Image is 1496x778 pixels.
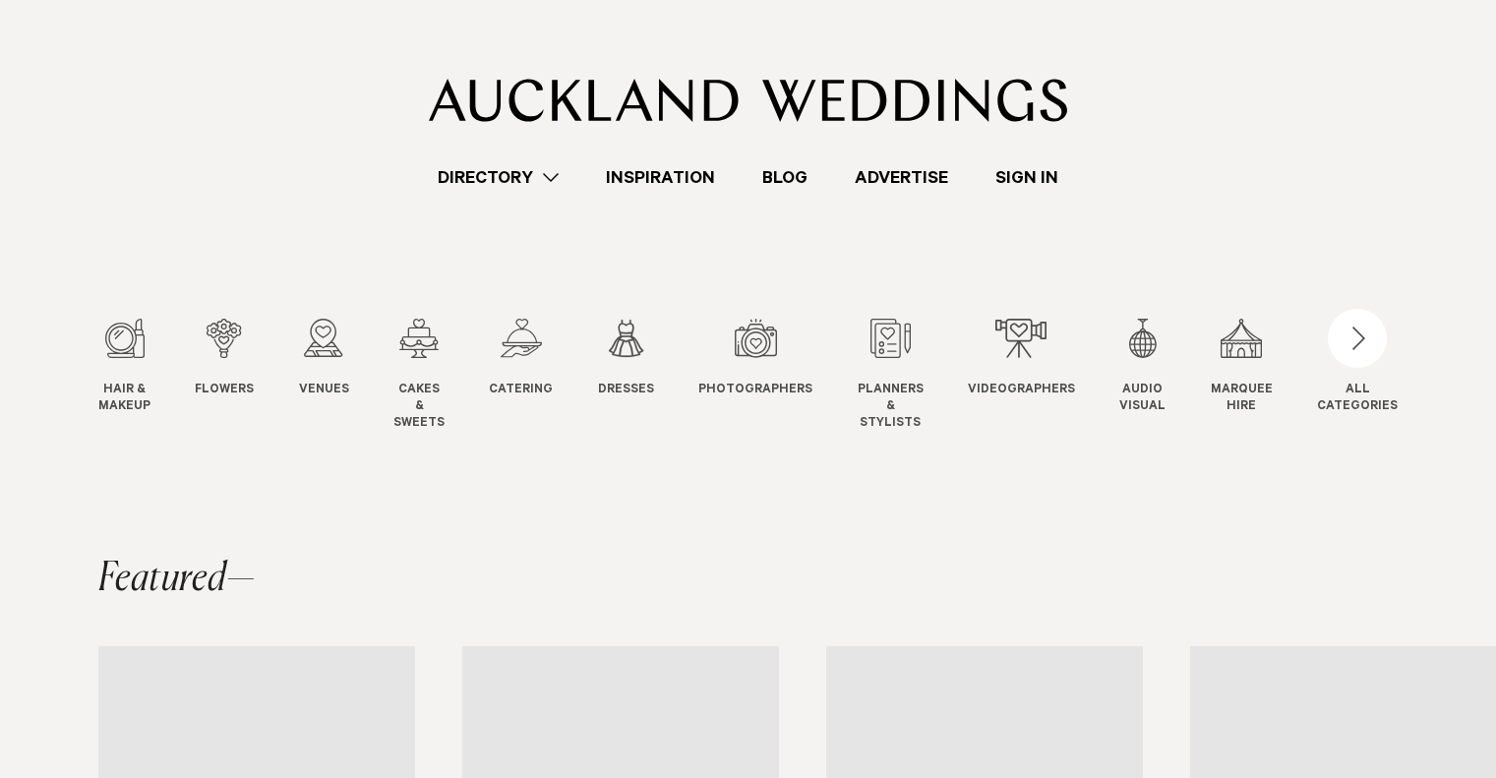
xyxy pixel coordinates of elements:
a: Cakes & Sweets [393,319,445,432]
span: Audio Visual [1119,383,1166,416]
img: Auckland Weddings Logo [429,79,1067,122]
a: Catering [489,319,553,399]
a: Photographers [698,319,812,399]
swiper-slide: 11 / 12 [1211,319,1312,432]
a: Advertise [831,164,972,191]
swiper-slide: 4 / 12 [393,319,484,432]
span: Hair & Makeup [98,383,150,416]
a: Directory [414,164,582,191]
span: Cakes & Sweets [393,383,445,432]
span: Planners & Stylists [858,383,924,432]
swiper-slide: 6 / 12 [598,319,693,432]
h2: Featured [98,560,256,599]
span: Venues [299,383,349,399]
span: Photographers [698,383,812,399]
button: ALLCATEGORIES [1317,319,1398,411]
swiper-slide: 3 / 12 [299,319,389,432]
span: Videographers [968,383,1075,399]
a: Marquee Hire [1211,319,1273,416]
swiper-slide: 1 / 12 [98,319,190,432]
a: Sign In [972,164,1082,191]
a: Blog [739,164,831,191]
swiper-slide: 8 / 12 [858,319,963,432]
a: Audio Visual [1119,319,1166,416]
a: Videographers [968,319,1075,399]
span: Marquee Hire [1211,383,1273,416]
a: Planners & Stylists [858,319,924,432]
a: Venues [299,319,349,399]
swiper-slide: 5 / 12 [489,319,592,432]
a: Inspiration [582,164,739,191]
a: Hair & Makeup [98,319,150,416]
a: Flowers [195,319,254,399]
span: Dresses [598,383,654,399]
swiper-slide: 7 / 12 [698,319,852,432]
div: ALL CATEGORIES [1317,383,1398,416]
a: Dresses [598,319,654,399]
swiper-slide: 9 / 12 [968,319,1114,432]
swiper-slide: 2 / 12 [195,319,293,432]
span: Flowers [195,383,254,399]
span: Catering [489,383,553,399]
swiper-slide: 10 / 12 [1119,319,1205,432]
